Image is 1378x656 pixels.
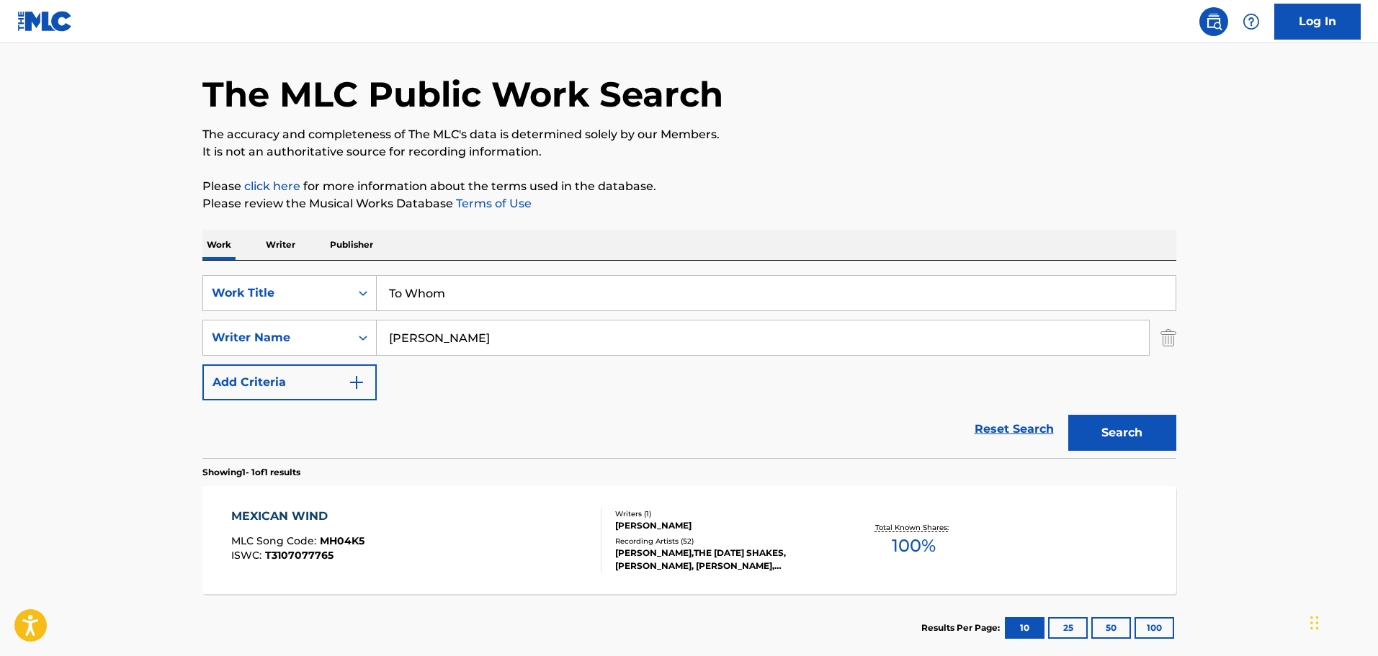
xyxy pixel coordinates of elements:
[231,534,320,547] span: MLC Song Code :
[202,73,723,116] h1: The MLC Public Work Search
[212,329,341,346] div: Writer Name
[348,374,365,391] img: 9d2ae6d4665cec9f34b9.svg
[202,275,1176,458] form: Search Form
[1068,415,1176,451] button: Search
[1243,13,1260,30] img: help
[231,549,265,562] span: ISWC :
[320,534,364,547] span: MH04K5
[202,178,1176,195] p: Please for more information about the terms used in the database.
[892,533,936,559] span: 100 %
[1199,7,1228,36] a: Public Search
[1205,13,1222,30] img: search
[1310,601,1319,644] div: Drag
[17,11,73,32] img: MLC Logo
[615,536,833,547] div: Recording Artists ( 52 )
[212,284,341,302] div: Work Title
[875,522,952,533] p: Total Known Shares:
[921,621,1003,634] p: Results Per Page:
[1237,7,1266,36] div: Help
[1160,320,1176,356] img: Delete Criterion
[202,143,1176,161] p: It is not an authoritative source for recording information.
[202,230,236,260] p: Work
[202,126,1176,143] p: The accuracy and completeness of The MLC's data is determined solely by our Members.
[1091,617,1131,639] button: 50
[202,364,377,400] button: Add Criteria
[326,230,377,260] p: Publisher
[615,519,833,532] div: [PERSON_NAME]
[453,197,532,210] a: Terms of Use
[1005,617,1044,639] button: 10
[615,547,833,572] div: [PERSON_NAME],THE [DATE] SHAKES, [PERSON_NAME], [PERSON_NAME], [PERSON_NAME] & THE [DATE] SHAKES,...
[244,179,300,193] a: click here
[261,230,300,260] p: Writer
[967,413,1061,445] a: Reset Search
[1135,617,1174,639] button: 100
[202,466,300,479] p: Showing 1 - 1 of 1 results
[1274,4,1361,40] a: Log In
[1048,617,1088,639] button: 25
[615,508,833,519] div: Writers ( 1 )
[231,508,364,525] div: MEXICAN WIND
[1306,587,1378,656] iframe: Chat Widget
[265,549,334,562] span: T3107077765
[202,486,1176,594] a: MEXICAN WINDMLC Song Code:MH04K5ISWC:T3107077765Writers (1)[PERSON_NAME]Recording Artists (52)[PE...
[202,195,1176,212] p: Please review the Musical Works Database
